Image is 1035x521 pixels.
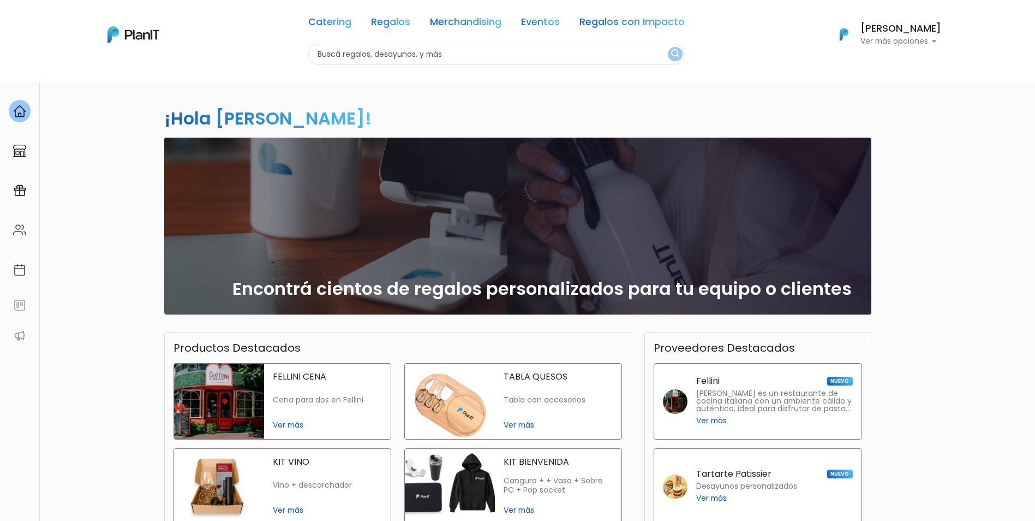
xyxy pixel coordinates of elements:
h2: ¡Hola [PERSON_NAME]! [164,106,372,131]
a: Merchandising [430,17,501,31]
span: Ver más [696,493,727,504]
img: search_button-432b6d5273f82d61273b3651a40e1bd1b912527efae98b1b7a1b2c0702e16a8d.svg [671,49,679,60]
span: Ver más [273,419,382,431]
input: Buscá regalos, desayunos, y más [308,44,685,65]
span: NUEVO [827,470,852,478]
a: fellini cena FELLINI CENA Cena para dos en Fellini Ver más [174,363,391,440]
a: Regalos [371,17,410,31]
span: Ver más [504,505,613,516]
img: campaigns-02234683943229c281be62815700db0a1741e53638e28bf9629b52c665b00959.svg [13,184,26,197]
a: tabla quesos TABLA QUESOS Tabla con accesorios Ver más [404,363,622,440]
p: TABLA QUESOS [504,372,613,381]
img: tabla quesos [405,364,495,439]
img: tartarte patissier [663,475,687,499]
p: Desayunos personalizados [696,483,797,490]
p: Ver más opciones [860,38,941,45]
span: NUEVO [827,377,852,386]
img: home-e721727adea9d79c4d83392d1f703f7f8bce08238fde08b1acbfd93340b81755.svg [13,105,26,118]
p: Vino + descorchador [273,481,382,490]
h3: Proveedores Destacados [654,341,795,354]
a: Catering [308,17,351,31]
img: fellini cena [174,364,264,439]
img: partners-52edf745621dab592f3b2c58e3bca9d71375a7ef29c3b500c9f145b62cc070d4.svg [13,329,26,342]
img: calendar-87d922413cdce8b2cf7b7f5f62616a5cf9e4887200fb71536465627b3292af00.svg [13,263,26,276]
img: people-662611757002400ad9ed0e3c099ab2801c6687ba6c219adb57efc949bc21e19d.svg [13,223,26,236]
h6: [PERSON_NAME] [860,24,941,34]
h2: Encontrá cientos de regalos personalizados para tu equipo o clientes [232,279,852,299]
p: FELLINI CENA [273,372,382,381]
img: fellini [663,389,687,414]
a: Fellini NUEVO [PERSON_NAME] es un restaurante de cocina italiana con un ambiente cálido y auténti... [654,363,862,440]
p: Fellini [696,377,720,386]
img: PlanIt Logo [832,22,856,46]
p: Tartarte Patissier [696,470,771,478]
span: Ver más [273,505,382,516]
span: Ver más [696,415,727,427]
a: Eventos [521,17,560,31]
span: Ver más [504,419,613,431]
p: Tabla con accesorios [504,395,613,405]
img: PlanIt Logo [107,26,159,43]
button: PlanIt Logo [PERSON_NAME] Ver más opciones [825,20,941,49]
img: feedback-78b5a0c8f98aac82b08bfc38622c3050aee476f2c9584af64705fc4e61158814.svg [13,299,26,312]
p: [PERSON_NAME] es un restaurante de cocina italiana con un ambiente cálido y auténtico, ideal para... [696,390,853,413]
p: KIT VINO [273,458,382,466]
p: Cena para dos en Fellini [273,395,382,405]
p: KIT BIENVENIDA [504,458,613,466]
a: Regalos con Impacto [579,17,685,31]
h3: Productos Destacados [174,341,301,354]
img: marketplace-4ceaa7011d94191e9ded77b95e3339b90024bf715f7c57f8cf31f2d8c509eaba.svg [13,144,26,157]
p: Canguro + + Vaso + Sobre PC + Pop socket [504,476,613,495]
